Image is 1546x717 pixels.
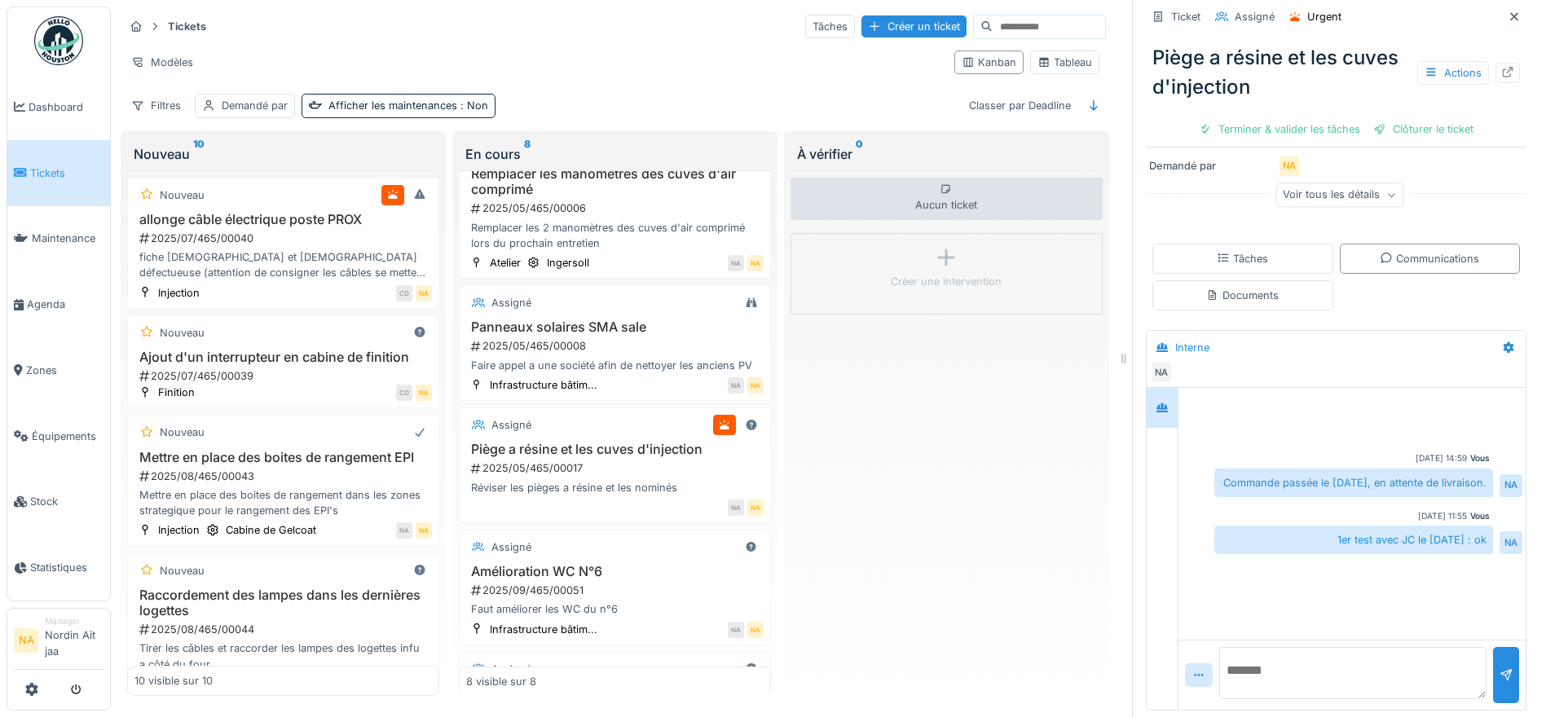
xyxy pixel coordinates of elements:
[29,99,104,115] span: Dashboard
[1367,118,1480,140] div: Clôturer le ticket
[34,16,83,65] img: Badge_color-CXgf-gQk.svg
[30,165,104,181] span: Tickets
[1416,452,1467,464] div: [DATE] 14:59
[962,94,1078,117] div: Classer par Deadline
[193,144,205,164] sup: 10
[490,377,597,393] div: Infrastructure bâtim...
[797,144,1096,164] div: À vérifier
[416,385,432,401] div: NA
[469,200,764,216] div: 2025/05/465/00006
[7,534,110,600] a: Statistiques
[30,560,104,575] span: Statistiques
[1235,9,1275,24] div: Assigné
[7,337,110,403] a: Zones
[747,622,764,638] div: NA
[728,622,744,638] div: NA
[466,601,764,617] div: Faut améliorer les WC du n°6
[728,499,744,516] div: NA
[469,460,764,476] div: 2025/05/465/00017
[30,494,104,509] span: Stock
[1307,9,1341,24] div: Urgent
[226,522,316,538] div: Cabine de Gelcoat
[138,468,432,484] div: 2025/08/465/00043
[124,94,188,117] div: Filtres
[134,350,432,365] h3: Ajout d'un interrupteur en cabine de finition
[328,98,488,113] div: Afficher les maintenances
[805,15,855,38] div: Tâches
[124,51,200,74] div: Modèles
[1380,251,1479,266] div: Communications
[466,319,764,335] h3: Panneaux solaires SMA sale
[466,564,764,579] h3: Amélioration WC N°6
[396,285,412,301] div: CD
[1418,510,1467,522] div: [DATE] 11:55
[1037,55,1092,70] div: Tableau
[466,166,764,197] h3: Remplacer les manomètres des cuves d'air comprimé
[1275,183,1403,207] div: Voir tous les détails
[457,99,488,112] span: : Non
[416,285,432,301] div: NA
[134,640,432,671] div: Tirer les câbles et raccorder les lampes des logettes infu a côté du four
[134,587,432,618] h3: Raccordement des lampes dans les dernières logettes
[1192,118,1367,140] div: Terminer & valider les tâches
[547,255,589,271] div: Ingersoll
[490,622,597,637] div: Infrastructure bâtim...
[469,338,764,354] div: 2025/05/465/00008
[14,628,38,653] li: NA
[466,673,536,688] div: 8 visible sur 8
[45,615,104,627] div: Manager
[45,615,104,666] li: Nordin Ait jaa
[134,144,433,164] div: Nouveau
[7,206,110,272] a: Maintenance
[1146,37,1526,108] div: Piège a résine et les cuves d'injection
[160,325,205,341] div: Nouveau
[891,274,1002,289] div: Créer une intervention
[1171,9,1200,24] div: Ticket
[491,539,531,555] div: Assigné
[160,424,205,440] div: Nouveau
[32,231,104,246] span: Maintenance
[14,615,104,670] a: NA ManagerNordin Ait jaa
[138,622,432,637] div: 2025/08/465/00044
[747,255,764,271] div: NA
[7,74,110,140] a: Dashboard
[134,673,213,688] div: 10 visible sur 10
[747,377,764,394] div: NA
[1417,61,1489,85] div: Actions
[134,249,432,280] div: fiche [DEMOGRAPHIC_DATA] et [DEMOGRAPHIC_DATA] défectueuse (attention de consigner les câbles se ...
[134,450,432,465] h3: Mettre en place des boites de rangement EPI
[861,15,967,37] div: Créer un ticket
[1175,340,1209,355] div: Interne
[465,144,764,164] div: En cours
[1214,526,1493,554] div: 1er test avec JC le [DATE] : ok
[396,385,412,401] div: CD
[491,662,531,677] div: Assigné
[1500,474,1522,497] div: NA
[26,363,104,378] span: Zones
[1214,468,1493,497] div: Commande passée le [DATE], en attente de livraison.
[7,403,110,469] a: Équipements
[1470,452,1490,464] div: Vous
[491,295,531,310] div: Assigné
[466,480,764,495] div: Réviser les pièges a résine et les nominés
[160,187,205,203] div: Nouveau
[1150,361,1173,384] div: NA
[7,140,110,206] a: Tickets
[1500,531,1522,554] div: NA
[491,417,531,433] div: Assigné
[490,255,521,271] div: Atelier
[158,285,200,301] div: Injection
[7,469,110,535] a: Stock
[791,178,1103,220] div: Aucun ticket
[138,231,432,246] div: 2025/07/465/00040
[469,583,764,598] div: 2025/09/465/00051
[222,98,288,113] div: Demandé par
[7,271,110,337] a: Agenda
[158,522,200,538] div: Injection
[466,358,764,373] div: Faire appel a une société afin de nettoyer les anciens PV
[728,377,744,394] div: NA
[856,144,863,164] sup: 0
[962,55,1016,70] div: Kanban
[1149,158,1271,174] div: Demandé par
[466,220,764,251] div: Remplacer les 2 manomètres des cuves d'air comprimé lors du prochain entretien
